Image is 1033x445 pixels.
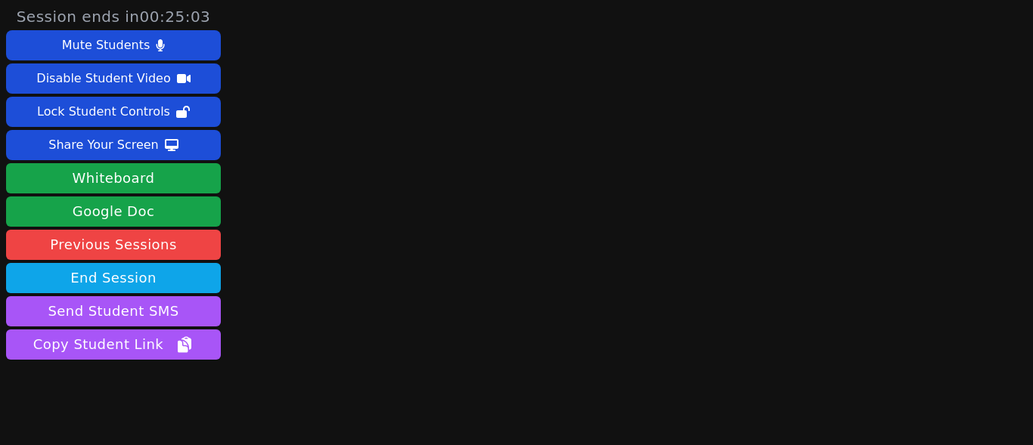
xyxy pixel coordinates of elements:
button: Whiteboard [6,163,221,193]
button: Share Your Screen [6,130,221,160]
button: Copy Student Link [6,329,221,360]
div: Mute Students [62,33,150,57]
button: Disable Student Video [6,63,221,94]
button: Mute Students [6,30,221,60]
span: Copy Student Link [33,334,194,355]
a: Google Doc [6,196,221,227]
time: 00:25:03 [140,8,211,26]
button: Send Student SMS [6,296,221,326]
span: Session ends in [17,6,211,27]
div: Disable Student Video [36,66,170,91]
div: Share Your Screen [48,133,159,157]
a: Previous Sessions [6,230,221,260]
div: Lock Student Controls [37,100,170,124]
button: Lock Student Controls [6,97,221,127]
button: End Session [6,263,221,293]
